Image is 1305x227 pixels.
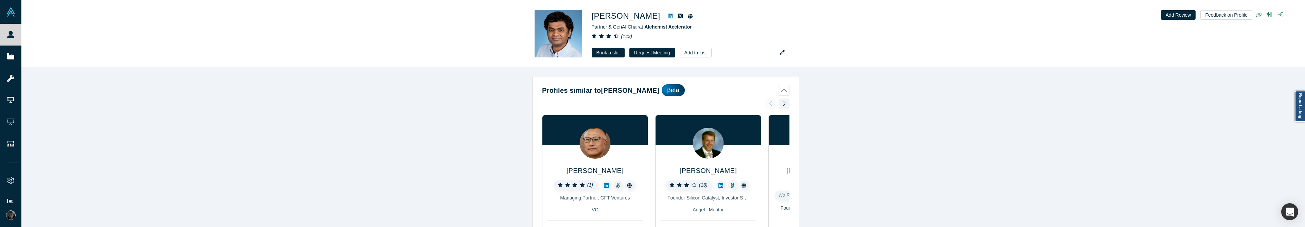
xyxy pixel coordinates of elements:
a: Alchemist Acclerator [644,24,692,30]
a: Report a bug! [1295,91,1305,122]
img: Jay Eum's Profile Image [579,128,610,159]
i: ( 143 ) [621,34,632,39]
button: Add to List [680,48,712,57]
img: Gnani Palanikumar's Profile Image [535,10,582,57]
div: βeta [662,84,684,96]
h2: Profiles similar to [PERSON_NAME] [542,85,659,95]
span: Partner & GenAI Chair at [592,24,692,30]
img: Alchemist Vault Logo [6,7,16,17]
div: VC [773,216,869,224]
img: Rami Chousein's Account [6,210,16,220]
span: No Reviews Yet [779,192,813,198]
a: Book a slot [592,48,625,57]
a: [PERSON_NAME] [680,167,737,174]
button: Feedback on Profile [1200,10,1252,20]
span: Founder Silicon Catalyst, Investor Sand Hill Angels [667,195,775,200]
h1: [PERSON_NAME] [592,10,660,22]
a: [PERSON_NAME] Ver [PERSON_NAME] [786,167,856,185]
button: Request Meeting [629,48,675,57]
a: [PERSON_NAME] [567,167,624,174]
div: Angel · Mentor [660,206,756,213]
span: Managing Partner, GFT Ventures [560,195,630,200]
button: Profiles similar to[PERSON_NAME]βeta [542,84,789,96]
span: Founding Partner at Seed Stage VC, Tunitas Ventures [781,205,895,211]
i: ( 1 ) [587,182,593,188]
img: Rick Lazansky's Profile Image [693,128,724,159]
i: ( 13 ) [699,182,708,188]
button: Add Review [1161,10,1196,20]
div: VC [547,206,643,213]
